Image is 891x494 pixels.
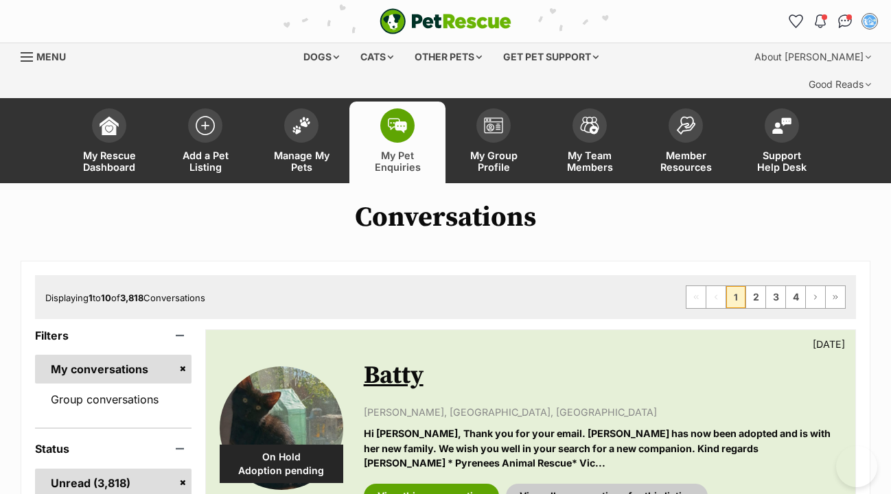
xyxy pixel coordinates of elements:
a: My Rescue Dashboard [61,102,157,183]
a: Group conversations [35,385,192,414]
a: Manage My Pets [253,102,349,183]
a: Next page [806,286,825,308]
span: Adoption pending [220,464,343,478]
span: Page 1 [726,286,745,308]
div: About [PERSON_NAME] [745,43,881,71]
a: My Team Members [542,102,638,183]
strong: 1 [89,292,93,303]
a: My conversations [35,355,192,384]
strong: 3,818 [120,292,143,303]
img: pet-enquiries-icon-7e3ad2cf08bfb03b45e93fb7055b45f3efa6380592205ae92323e6603595dc1f.svg [388,118,407,133]
span: My Group Profile [463,150,524,173]
img: susan bullen profile pic [863,14,877,28]
span: Support Help Desk [751,150,813,173]
img: manage-my-pets-icon-02211641906a0b7f246fdf0571729dbe1e7629f14944591b6c1af311fb30b64b.svg [292,117,311,134]
ul: Account quick links [785,10,881,32]
iframe: Help Scout Beacon - Open [836,446,877,487]
span: Member Resources [655,150,717,173]
span: My Rescue Dashboard [78,150,140,173]
a: Last page [826,286,845,308]
span: Displaying to of Conversations [45,292,205,303]
span: Previous page [706,286,726,308]
div: Dogs [294,43,349,71]
div: Other pets [405,43,491,71]
p: Hi [PERSON_NAME], Thank you for your email. [PERSON_NAME] has now been adopted and is with her ne... [364,426,842,470]
span: Manage My Pets [270,150,332,173]
div: Get pet support [494,43,608,71]
img: notifications-46538b983faf8c2785f20acdc204bb7945ddae34d4c08c2a6579f10ce5e182be.svg [815,14,826,28]
img: dashboard-icon-eb2f2d2d3e046f16d808141f083e7271f6b2e854fb5c12c21221c1fb7104beca.svg [100,116,119,135]
span: Add a Pet Listing [174,150,236,173]
img: team-members-icon-5396bd8760b3fe7c0b43da4ab00e1e3bb1a5d9ba89233759b79545d2d3fc5d0d.svg [580,117,599,134]
header: Filters [35,329,192,342]
a: Add a Pet Listing [157,102,253,183]
span: First page [686,286,706,308]
a: My Group Profile [445,102,542,183]
a: Batty [364,360,424,391]
span: My Team Members [559,150,621,173]
div: On Hold [220,445,343,483]
a: Support Help Desk [734,102,830,183]
a: My Pet Enquiries [349,102,445,183]
p: [PERSON_NAME], [GEOGRAPHIC_DATA], [GEOGRAPHIC_DATA] [364,405,842,419]
a: Favourites [785,10,807,32]
p: [DATE] [813,337,845,351]
header: Status [35,443,192,455]
div: Cats [351,43,403,71]
img: help-desk-icon-fdf02630f3aa405de69fd3d07c3f3aa587a6932b1a1747fa1d2bba05be0121f9.svg [772,117,791,134]
span: My Pet Enquiries [367,150,428,173]
div: Good Reads [799,71,881,98]
button: My account [859,10,881,32]
a: Member Resources [638,102,734,183]
a: Menu [21,43,76,68]
img: chat-41dd97257d64d25036548639549fe6c8038ab92f7586957e7f3b1b290dea8141.svg [838,14,853,28]
img: Batty [220,366,343,490]
img: member-resources-icon-8e73f808a243e03378d46382f2149f9095a855e16c252ad45f914b54edf8863c.svg [676,116,695,134]
a: Conversations [834,10,856,32]
img: add-pet-listing-icon-0afa8454b4691262ce3f59096e99ab1cd57d4a30225e0717b998d2c9b9846f56.svg [196,116,215,135]
img: group-profile-icon-3fa3cf56718a62981997c0bc7e787c4b2cf8bcc04b72c1350f741eb67cf2f40e.svg [484,117,503,134]
a: Page 4 [786,286,805,308]
nav: Pagination [686,285,846,309]
strong: 10 [101,292,111,303]
button: Notifications [809,10,831,32]
span: Menu [36,51,66,62]
a: Page 3 [766,286,785,308]
a: Page 2 [746,286,765,308]
img: logo-e224e6f780fb5917bec1dbf3a21bbac754714ae5b6737aabdf751b685950b380.svg [380,8,511,34]
a: PetRescue [380,8,511,34]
